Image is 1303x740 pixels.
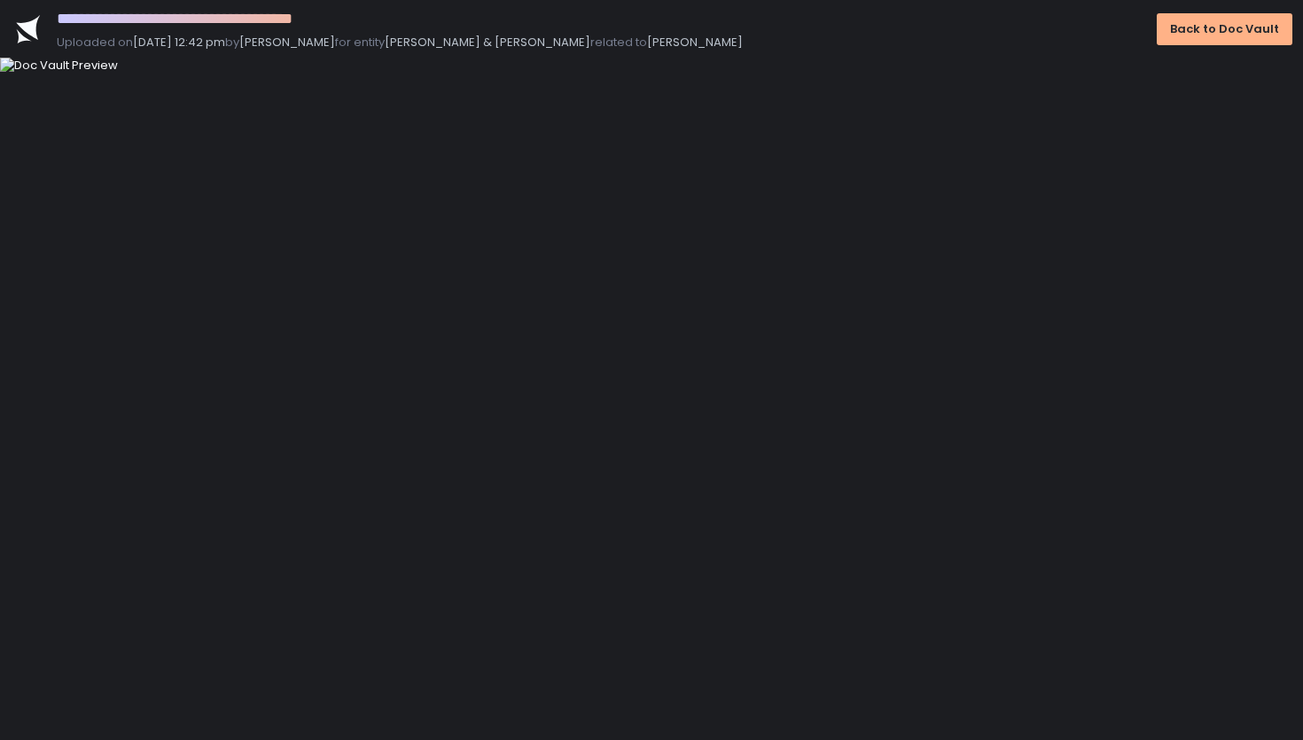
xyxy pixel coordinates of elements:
[590,34,647,51] span: related to
[239,34,335,51] span: [PERSON_NAME]
[1170,21,1279,37] div: Back to Doc Vault
[57,34,133,51] span: Uploaded on
[647,34,743,51] span: [PERSON_NAME]
[385,34,590,51] span: [PERSON_NAME] & [PERSON_NAME]
[225,34,239,51] span: by
[1157,13,1292,45] button: Back to Doc Vault
[133,34,225,51] span: [DATE] 12:42 pm
[335,34,385,51] span: for entity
